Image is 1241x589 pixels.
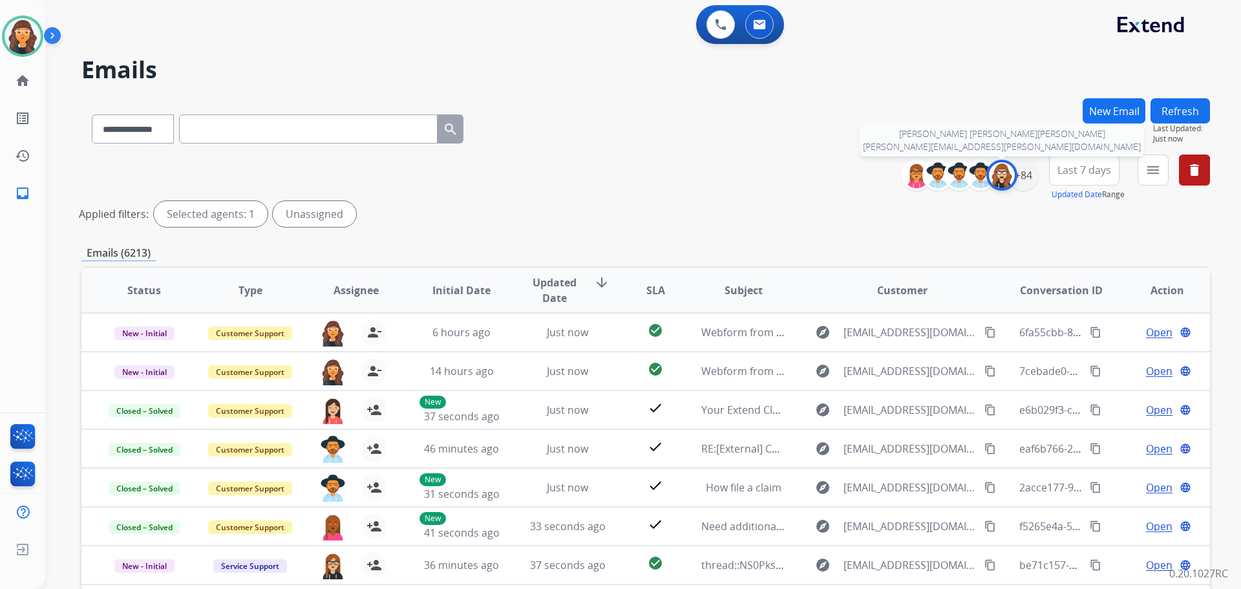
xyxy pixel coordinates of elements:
[1146,363,1172,379] span: Open
[81,57,1210,83] h2: Emails
[424,558,499,572] span: 36 minutes ago
[1180,482,1191,493] mat-icon: language
[648,439,663,455] mat-icon: check
[1090,482,1101,493] mat-icon: content_copy
[815,557,831,573] mat-icon: explore
[648,400,663,416] mat-icon: check
[547,403,588,417] span: Just now
[443,122,458,137] mat-icon: search
[273,201,356,227] div: Unassigned
[320,358,346,385] img: agent-avatar
[419,396,446,409] p: New
[1146,480,1172,495] span: Open
[366,441,382,456] mat-icon: person_add
[877,283,928,298] span: Customer
[815,480,831,495] mat-icon: explore
[15,148,30,164] mat-icon: history
[366,363,382,379] mat-icon: person_remove
[1019,480,1212,495] span: 2acce177-9813-4cef-b8f1-62ea2c4d5917
[424,487,500,501] span: 31 seconds ago
[1019,442,1218,456] span: eaf6b766-2bde-4342-a00b-4896dcca549d
[815,325,831,340] mat-icon: explore
[109,404,180,418] span: Closed – Solved
[1169,566,1228,581] p: 0.20.1027RC
[1090,559,1101,571] mat-icon: content_copy
[1049,155,1119,186] button: Last 7 days
[1057,167,1111,173] span: Last 7 days
[320,552,346,579] img: agent-avatar
[1153,123,1210,134] span: Last Updated:
[1145,162,1161,178] mat-icon: menu
[1187,162,1202,178] mat-icon: delete
[1090,365,1101,377] mat-icon: content_copy
[208,327,292,340] span: Customer Support
[701,558,886,572] span: thread::NS0PksjDD-C5NfxMoPcZnzk:: ]
[1146,441,1172,456] span: Open
[366,519,382,534] mat-icon: person_add
[127,283,161,298] span: Status
[701,442,1080,456] span: RE:[External] Complete Review Services – trustpilot & Google & More Available
[843,480,977,495] span: [EMAIL_ADDRESS][DOMAIN_NAME]
[984,443,996,455] mat-icon: content_copy
[366,402,382,418] mat-icon: person_add
[419,512,446,525] p: New
[843,557,977,573] span: [EMAIL_ADDRESS][DOMAIN_NAME]
[1180,365,1191,377] mat-icon: language
[1146,557,1172,573] span: Open
[1146,325,1172,340] span: Open
[109,520,180,534] span: Closed – Solved
[701,519,840,533] span: Need additional information
[1083,98,1145,123] button: New Email
[320,397,346,424] img: agent-avatar
[1052,189,1102,200] button: Updated Date
[208,520,292,534] span: Customer Support
[213,559,287,573] span: Service Support
[843,325,977,340] span: [EMAIL_ADDRESS][DOMAIN_NAME]
[984,327,996,338] mat-icon: content_copy
[547,442,588,456] span: Just now
[984,520,996,532] mat-icon: content_copy
[1090,443,1101,455] mat-icon: content_copy
[424,409,500,423] span: 37 seconds ago
[1019,364,1219,378] span: 7cebade0-db31-4600-b962-ad422f794640
[1090,404,1101,416] mat-icon: content_copy
[320,436,346,463] img: agent-avatar
[701,364,994,378] span: Webform from [EMAIL_ADDRESS][DOMAIN_NAME] on [DATE]
[432,283,491,298] span: Initial Date
[530,558,606,572] span: 37 seconds ago
[547,364,588,378] span: Just now
[424,526,500,540] span: 41 seconds ago
[815,402,831,418] mat-icon: explore
[547,480,588,495] span: Just now
[1180,559,1191,571] mat-icon: language
[648,555,663,571] mat-icon: check_circle
[154,201,268,227] div: Selected agents: 1
[843,519,977,534] span: [EMAIL_ADDRESS][DOMAIN_NAME]
[114,365,175,379] span: New - Initial
[899,127,1037,140] span: [PERSON_NAME] [PERSON_NAME]
[843,363,977,379] span: [EMAIL_ADDRESS][DOMAIN_NAME]
[594,275,610,290] mat-icon: arrow_downward
[15,73,30,89] mat-icon: home
[208,404,292,418] span: Customer Support
[530,519,606,533] span: 33 seconds ago
[648,517,663,532] mat-icon: check
[725,283,763,298] span: Subject
[432,325,491,339] span: 6 hours ago
[701,325,994,339] span: Webform from [EMAIL_ADDRESS][DOMAIN_NAME] on [DATE]
[1146,519,1172,534] span: Open
[815,441,831,456] mat-icon: explore
[79,206,149,222] p: Applied filters:
[1090,327,1101,338] mat-icon: content_copy
[1180,443,1191,455] mat-icon: language
[109,443,180,456] span: Closed – Solved
[648,478,663,493] mat-icon: check
[1019,519,1202,533] span: f5265e4a-5625-420c-8cf9-12eff13fc81f
[648,323,663,338] mat-icon: check_circle
[5,18,41,54] img: avatar
[648,361,663,377] mat-icon: check_circle
[109,482,180,495] span: Closed – Solved
[646,283,665,298] span: SLA
[1020,283,1103,298] span: Conversation ID
[208,365,292,379] span: Customer Support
